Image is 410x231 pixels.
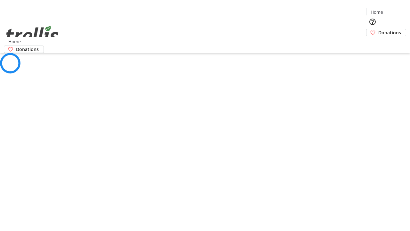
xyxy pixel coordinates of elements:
span: Donations [16,46,39,53]
span: Donations [378,29,401,36]
span: Home [8,38,21,45]
button: Cart [366,36,379,49]
span: Home [371,9,383,15]
a: Donations [366,29,406,36]
a: Home [4,38,25,45]
img: Orient E2E Organization wBa3285Z0h's Logo [4,19,61,51]
a: Home [366,9,387,15]
a: Donations [4,46,44,53]
button: Help [366,15,379,28]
